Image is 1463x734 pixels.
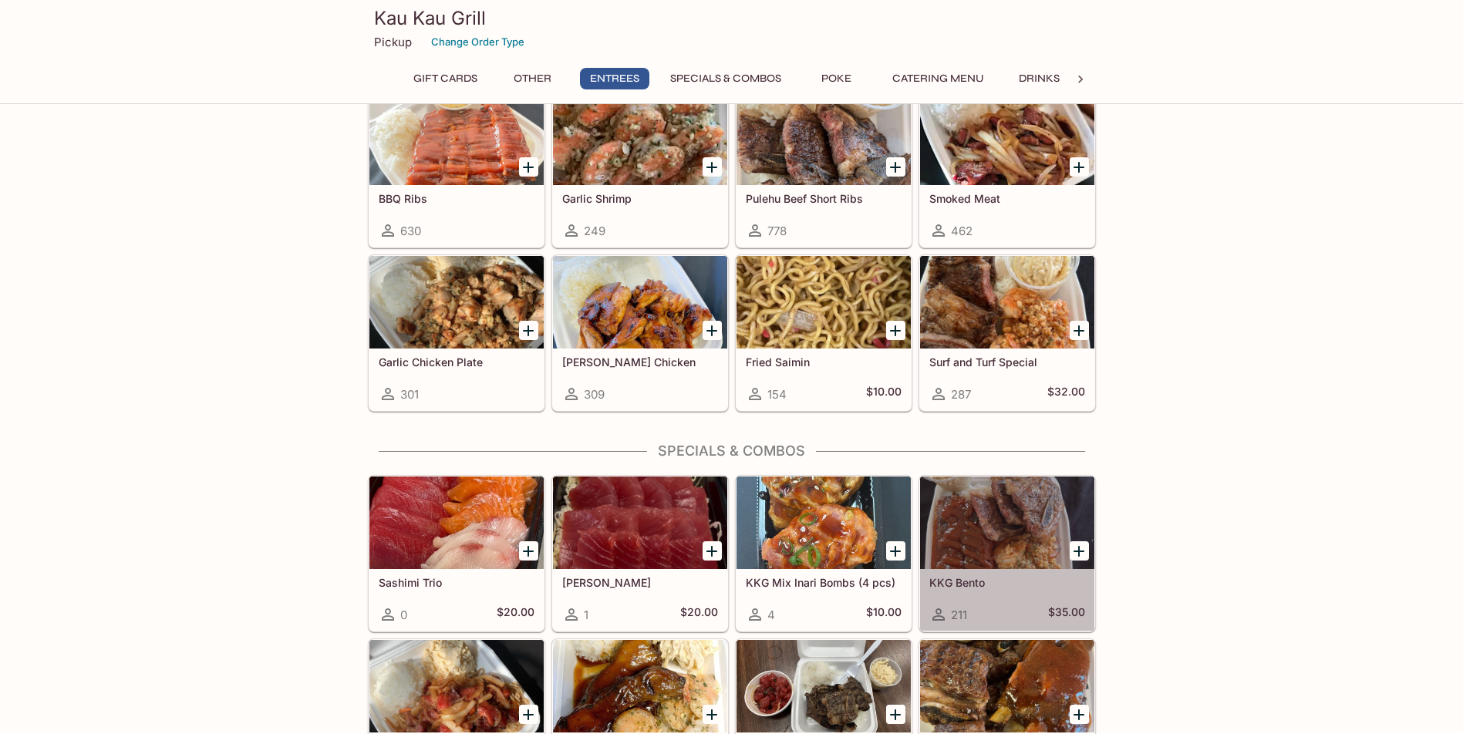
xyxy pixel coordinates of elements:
a: Garlic Chicken Plate301 [369,255,544,411]
div: BBQ Ribs [369,93,544,185]
h5: Garlic Chicken Plate [379,355,534,369]
span: 4 [767,608,775,622]
h5: [PERSON_NAME] Chicken [562,355,718,369]
div: KKG Bento [920,476,1094,569]
h5: Garlic Shrimp [562,192,718,205]
p: Pickup [374,35,412,49]
button: Entrees [580,68,649,89]
a: Sashimi Trio0$20.00 [369,476,544,631]
h3: Kau Kau Grill [374,6,1090,30]
div: Teri Chicken [553,256,727,348]
button: Add Teri Chicken [703,321,722,340]
h5: Sashimi Trio [379,576,534,589]
span: 630 [400,224,421,238]
div: Trust Us Special [553,640,727,732]
h5: $20.00 [497,605,534,624]
span: 249 [584,224,605,238]
button: Add Fried Saimin [886,321,905,340]
h5: Surf and Turf Special [929,355,1085,369]
div: Smoked Meat [920,93,1094,185]
div: Surf and Turf Special [920,256,1094,348]
button: Drinks [1005,68,1074,89]
span: 211 [951,608,967,622]
h5: $10.00 [866,605,902,624]
button: Add BBQ Ribs [519,157,538,177]
h5: [PERSON_NAME] [562,576,718,589]
button: Add Big Boy [1070,705,1089,724]
button: Catering Menu [884,68,993,89]
button: Add KKG Mix Inari Bombs (4 pcs) [886,541,905,561]
a: Smoked Meat462 [919,92,1095,247]
a: Fried Saimin154$10.00 [736,255,912,411]
button: Add Garlic Shrimp [703,157,722,177]
button: Gift Cards [405,68,486,89]
h5: $20.00 [680,605,718,624]
div: Big Boy [920,640,1094,732]
span: 287 [951,387,971,402]
button: Add Sashimi Trio [519,541,538,561]
button: Add Pulehu Beef Short Ribs [886,157,905,177]
span: 778 [767,224,787,238]
button: Add Fried Saimin Combo [519,705,538,724]
h5: $10.00 [866,385,902,403]
a: [PERSON_NAME]1$20.00 [552,476,728,631]
h5: BBQ Ribs [379,192,534,205]
span: 1 [584,608,588,622]
span: 301 [400,387,419,402]
button: Add Pulehu & Spicy Poke [886,705,905,724]
div: Fried Saimin [737,256,911,348]
div: Pulehu & Spicy Poke [737,640,911,732]
button: Other [498,68,568,89]
h5: $32.00 [1047,385,1085,403]
h4: Specials & Combos [368,443,1096,460]
span: 154 [767,387,787,402]
button: Change Order Type [424,30,531,54]
a: BBQ Ribs630 [369,92,544,247]
button: Add Smoked Meat [1070,157,1089,177]
h5: $35.00 [1048,605,1085,624]
a: Pulehu Beef Short Ribs778 [736,92,912,247]
div: Pulehu Beef Short Ribs [737,93,911,185]
div: Garlic Chicken Plate [369,256,544,348]
span: 0 [400,608,407,622]
span: 309 [584,387,605,402]
a: Surf and Turf Special287$32.00 [919,255,1095,411]
div: Garlic Shrimp [553,93,727,185]
div: Fried Saimin Combo [369,640,544,732]
h5: Smoked Meat [929,192,1085,205]
button: Add Garlic Chicken Plate [519,321,538,340]
div: Ahi Sashimi [553,476,727,569]
h5: KKG Bento [929,576,1085,589]
a: KKG Mix Inari Bombs (4 pcs)4$10.00 [736,476,912,631]
button: Add Surf and Turf Special [1070,321,1089,340]
button: Specials & Combos [662,68,790,89]
button: Add KKG Bento [1070,541,1089,561]
button: Add Ahi Sashimi [703,541,722,561]
button: Poke [802,68,871,89]
h5: KKG Mix Inari Bombs (4 pcs) [746,576,902,589]
a: Garlic Shrimp249 [552,92,728,247]
div: Sashimi Trio [369,476,544,569]
span: 462 [951,224,973,238]
button: Add Trust Us Special [703,705,722,724]
h5: Fried Saimin [746,355,902,369]
div: KKG Mix Inari Bombs (4 pcs) [737,476,911,569]
h5: Pulehu Beef Short Ribs [746,192,902,205]
a: [PERSON_NAME] Chicken309 [552,255,728,411]
a: KKG Bento211$35.00 [919,476,1095,631]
